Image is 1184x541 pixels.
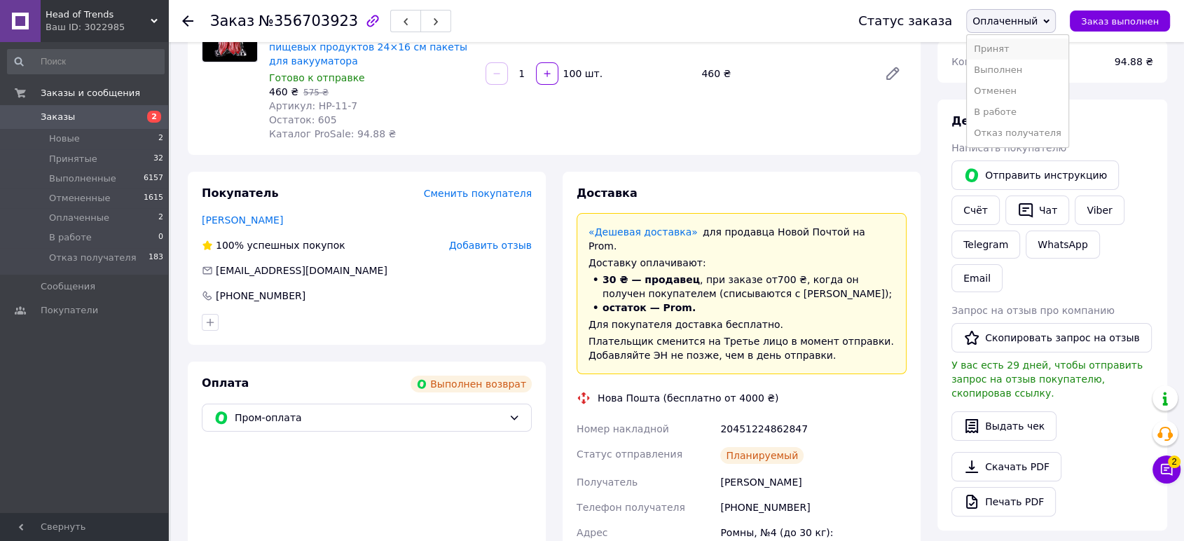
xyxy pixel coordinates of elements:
[951,323,1152,352] button: Скопировать запрос на отзыв
[147,111,161,123] span: 2
[951,359,1143,399] span: У вас есть 29 дней, чтобы отправить запрос на отзыв покупателю, скопировав ссылку.
[202,186,278,200] span: Покупатель
[603,274,700,285] span: 30 ₴ — продавец
[1152,456,1180,484] button: Чат с покупателем2
[1168,456,1180,468] span: 2
[41,304,98,317] span: Покупатели
[577,448,682,460] span: Статус отправления
[269,100,357,111] span: Артикул: HP-11-7
[424,188,532,199] span: Сменить покупателя
[49,231,92,244] span: В работе
[717,416,909,441] div: 20451224862847
[577,186,638,200] span: Доставка
[951,305,1115,316] span: Запрос на отзыв про компанию
[588,317,895,331] div: Для покупателя доставка бесплатно.
[41,280,95,293] span: Сообщения
[144,172,163,185] span: 6157
[235,410,503,425] span: Пром-оплата
[588,273,895,301] li: , при заказе от 700 ₴ , когда он получен покупателем (списываются с [PERSON_NAME]);
[717,470,909,495] div: [PERSON_NAME]
[594,391,782,405] div: Нова Пошта (бесплатно от 4000 ₴)
[577,477,638,488] span: Получатель
[1115,56,1153,67] span: 94.88 ₴
[49,192,110,205] span: Отмененные
[967,60,1068,81] li: Выполнен
[951,196,1000,225] button: Cчёт
[202,238,345,252] div: успешных покупок
[411,376,532,392] div: Выполнен возврат
[49,212,109,224] span: Оплаченные
[577,423,669,434] span: Номер накладной
[879,60,907,88] a: Редактировать
[49,252,136,264] span: Отказ получателя
[41,87,140,100] span: Заказы и сообщения
[967,123,1068,144] li: Отказ получателя
[49,172,116,185] span: Выполненные
[1081,16,1159,27] span: Заказ выполнен
[202,376,249,390] span: Оплата
[269,72,365,83] span: Готово к отправке
[158,212,163,224] span: 2
[951,487,1056,516] a: Печать PDF
[696,64,873,83] div: 460 ₴
[46,21,168,34] div: Ваш ID: 3022985
[1075,196,1124,225] a: Viber
[951,56,1047,67] span: Комиссия за заказ
[202,214,283,226] a: [PERSON_NAME]
[588,225,895,253] div: для продавца Новой Почтой на Prom.
[303,88,329,97] span: 575 ₴
[259,13,358,29] span: №356703923
[269,27,469,67] a: Пакеты для вакуумации 100 штук для пищевых продуктов 24×16 см пакеты для вакууматора
[588,334,895,362] div: Плательщик сменится на Третье лицо в момент отправки. Добавляйте ЭН не позже, чем в день отправки.
[720,447,804,464] div: Планируемый
[153,153,163,165] span: 32
[951,411,1056,441] button: Выдать чек
[49,153,97,165] span: Принятые
[269,86,298,97] span: 460 ₴
[269,128,396,139] span: Каталог ProSale: 94.88 ₴
[603,302,696,313] span: остаток — Prom.
[717,495,909,520] div: [PHONE_NUMBER]
[967,39,1068,60] li: Принят
[158,132,163,145] span: 2
[577,527,607,538] span: Адрес
[951,142,1066,153] span: Написать покупателю
[216,265,387,276] span: [EMAIL_ADDRESS][DOMAIN_NAME]
[1070,11,1170,32] button: Заказ выполнен
[951,114,1012,128] span: Действия
[577,502,685,513] span: Телефон получателя
[967,102,1068,123] li: В работе
[214,289,307,303] div: [PHONE_NUMBER]
[1026,231,1099,259] a: WhatsApp
[588,256,895,270] div: Доставку оплачивают:
[7,49,165,74] input: Поиск
[144,192,163,205] span: 1615
[449,240,532,251] span: Добавить отзыв
[560,67,604,81] div: 100 шт.
[858,14,952,28] div: Статус заказа
[972,15,1038,27] span: Оплаченный
[49,132,80,145] span: Новые
[588,226,698,238] a: «Дешевая доставка»
[216,240,244,251] span: 100%
[149,252,163,264] span: 183
[967,81,1068,102] li: Отменен
[46,8,151,21] span: Head of Trends
[951,264,1003,292] button: Email
[951,452,1061,481] a: Скачать PDF
[158,231,163,244] span: 0
[41,111,75,123] span: Заказы
[182,14,193,28] div: Вернуться назад
[951,160,1119,190] button: Отправить инструкцию
[210,13,254,29] span: Заказ
[951,231,1020,259] a: Telegram
[1005,196,1069,225] button: Чат
[269,114,337,125] span: Остаток: 605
